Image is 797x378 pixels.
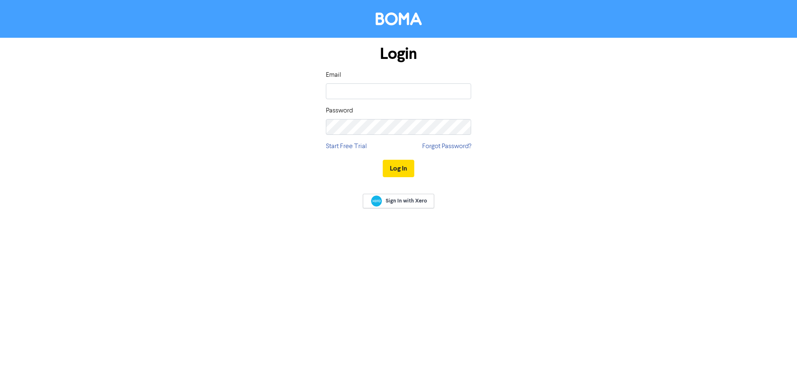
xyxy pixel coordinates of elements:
iframe: Chat Widget [755,338,797,378]
label: Email [326,70,341,80]
a: Sign In with Xero [363,194,434,208]
h1: Login [326,44,471,63]
img: Xero logo [371,195,382,207]
a: Forgot Password? [422,141,471,151]
span: Sign In with Xero [386,197,427,205]
a: Start Free Trial [326,141,367,151]
img: BOMA Logo [376,12,422,25]
button: Log In [383,160,414,177]
label: Password [326,106,353,116]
